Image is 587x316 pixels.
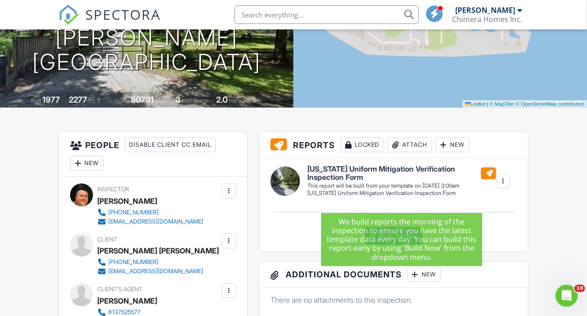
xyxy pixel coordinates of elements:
[108,209,158,216] div: [PHONE_NUMBER]
[97,194,157,208] div: [PERSON_NAME]
[131,95,154,104] div: 50791
[388,138,432,152] div: Attach
[452,15,522,24] div: Chimera Homes Inc.
[97,258,211,267] a: [PHONE_NUMBER]
[229,97,255,104] span: bathrooms
[465,101,486,107] a: Leaflet
[259,132,528,158] h3: Reports
[97,217,203,226] a: [EMAIL_ADDRESS][DOMAIN_NAME]
[365,227,423,245] div: Publish All
[407,267,441,282] div: New
[108,268,203,275] div: [EMAIL_ADDRESS][DOMAIN_NAME]
[88,97,101,104] span: sq. ft.
[59,5,79,25] img: The Best Home Inspection Software - Spectora
[108,309,141,316] div: 8137525577
[487,101,488,107] span: |
[307,165,496,181] h6: [US_STATE] Uniform Mitigation Verification Inspection Form
[97,186,129,193] span: Inspector
[436,138,470,152] div: New
[259,262,528,288] h3: Additional Documents
[216,95,228,104] div: 2.0
[307,190,496,197] div: [US_STATE] Uniform Mitigation Verification Inspection Form
[108,218,203,225] div: [EMAIL_ADDRESS][DOMAIN_NAME]
[270,295,517,305] p: There are no attachments to this inspection.
[97,236,117,243] span: Client
[516,101,585,107] a: © OpenStreetMap contributors
[307,182,496,190] div: This report will be built from your template on [DATE] 3:00am
[155,97,167,104] span: sq.ft.
[235,6,419,24] input: Search everything...
[125,138,216,152] div: Disable Client CC Email
[59,132,247,177] h3: People
[556,285,578,307] iframe: Intercom live chat
[85,5,161,24] span: SPECTORA
[42,95,60,104] div: 1977
[97,294,157,308] a: [PERSON_NAME]
[97,208,203,217] a: [PHONE_NUMBER]
[70,156,104,171] div: New
[97,267,211,276] a: [EMAIL_ADDRESS][DOMAIN_NAME]
[108,259,158,266] div: [PHONE_NUMBER]
[490,101,515,107] a: © MapTiler
[15,1,279,74] h1: [STREET_ADDRESS][PERSON_NAME] [GEOGRAPHIC_DATA]
[31,97,41,104] span: Built
[97,244,219,258] div: [PERSON_NAME] [PERSON_NAME]
[456,6,516,15] div: [PERSON_NAME]
[69,95,87,104] div: 2277
[176,95,181,104] div: 3
[182,97,207,104] span: bedrooms
[59,12,161,32] a: SPECTORA
[97,286,142,293] span: Client's Agent
[575,285,585,292] span: 10
[110,97,129,104] span: Lot Size
[340,138,384,152] div: Locked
